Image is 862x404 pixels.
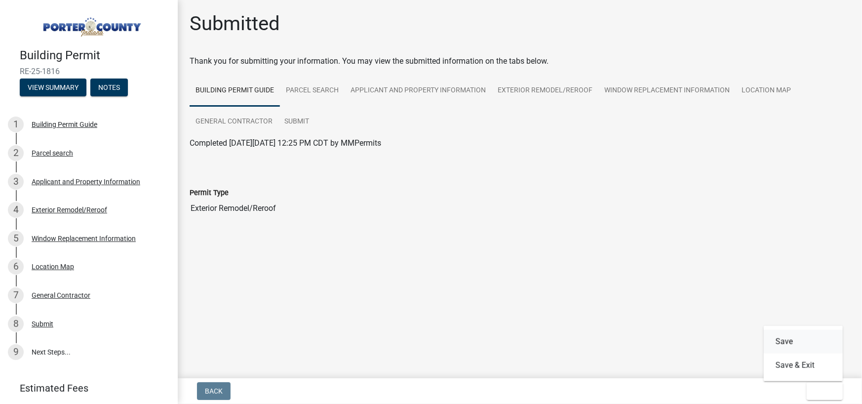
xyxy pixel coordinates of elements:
div: 3 [8,174,24,190]
a: Submit [278,106,315,138]
div: Exterior Remodel/Reroof [32,206,107,213]
button: Save [764,330,843,354]
h4: Building Permit [20,48,170,63]
a: Estimated Fees [8,378,162,398]
a: Building Permit Guide [190,75,280,107]
div: 8 [8,316,24,332]
a: Location Map [736,75,797,107]
div: General Contractor [32,292,90,299]
button: Save & Exit [764,354,843,377]
span: Back [205,387,223,395]
a: Exterior Remodel/Reroof [492,75,598,107]
div: 4 [8,202,24,218]
a: Applicant and Property Information [345,75,492,107]
div: 5 [8,231,24,246]
span: RE-25-1816 [20,67,158,76]
span: Completed [DATE][DATE] 12:25 PM CDT by MMPermits [190,138,381,148]
h1: Submitted [190,12,280,36]
button: Notes [90,79,128,96]
div: Parcel search [32,150,73,157]
button: Back [197,382,231,400]
label: Permit Type [190,190,229,197]
div: Thank you for submitting your information. You may view the submitted information on the tabs below. [190,55,850,67]
wm-modal-confirm: Notes [90,84,128,92]
img: Porter County, Indiana [20,10,162,38]
a: Parcel search [280,75,345,107]
a: General Contractor [190,106,278,138]
div: Applicant and Property Information [32,178,140,185]
div: 6 [8,259,24,275]
div: Building Permit Guide [32,121,97,128]
button: Exit [807,382,843,400]
button: View Summary [20,79,86,96]
div: Window Replacement Information [32,235,136,242]
span: Exit [815,387,829,395]
div: Submit [32,321,53,327]
div: Location Map [32,263,74,270]
a: Window Replacement Information [598,75,736,107]
div: Exit [764,326,843,381]
div: 2 [8,145,24,161]
wm-modal-confirm: Summary [20,84,86,92]
div: 7 [8,287,24,303]
div: 9 [8,344,24,360]
div: 1 [8,117,24,132]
